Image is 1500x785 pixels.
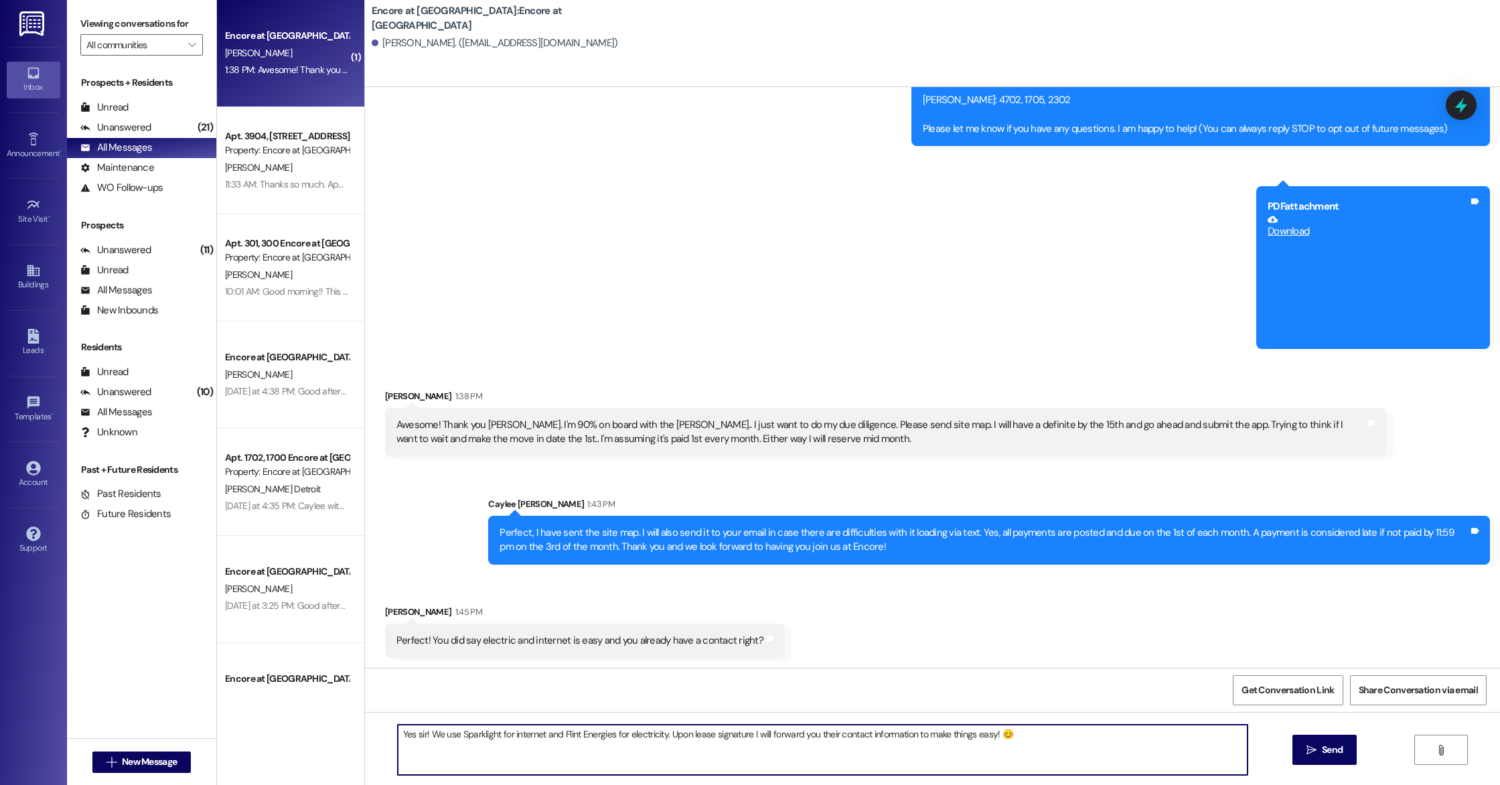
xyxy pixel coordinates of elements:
div: WO Follow-ups [80,181,163,195]
a: Templates • [7,391,60,427]
div: Caylee [PERSON_NAME] [488,497,1490,516]
div: Unknown [80,425,137,439]
i:  [188,40,196,50]
div: New Inbounds [80,303,158,317]
div: Prospects + Residents [67,76,216,90]
textarea: Yes sir! We use Sparklight for internet and Flint Energies for electricity. Upon lease signature ... [398,725,1248,775]
span: [PERSON_NAME] [225,583,292,595]
iframe: Download https://res.cloudinary.com/residesk/image/upload/v1757093767/user-uploads/9559-175709376... [1268,238,1469,339]
div: Apt. 1702, 1700 Encore at [GEOGRAPHIC_DATA] [225,451,349,465]
div: Unanswered [80,243,151,257]
a: Account [7,457,60,493]
label: Viewing conversations for [80,13,203,34]
div: All Messages [80,283,152,297]
div: Perfect! You did say electric and internet is easy and you already have a contact right? [396,634,763,648]
span: [PERSON_NAME] Detroit [225,483,320,495]
span: Share Conversation via email [1359,683,1478,697]
a: Leads [7,325,60,361]
div: [PERSON_NAME] [385,389,1387,408]
a: Site Visit • [7,194,60,230]
div: Future Residents [80,507,171,521]
span: [PERSON_NAME] [225,269,292,281]
a: Inbox [7,62,60,98]
div: Unanswered [80,385,151,399]
div: Unread [80,100,129,115]
span: • [60,147,62,156]
div: Unread [80,365,129,379]
button: Send [1292,735,1357,765]
div: Encore at [GEOGRAPHIC_DATA] [225,672,349,686]
button: Share Conversation via email [1350,675,1487,705]
div: Property: Encore at [GEOGRAPHIC_DATA] [225,465,349,479]
div: [PERSON_NAME] [385,605,785,624]
div: Apt. 3904, [STREET_ADDRESS] [225,129,349,143]
div: 1:38 PM [452,389,482,403]
span: [PERSON_NAME] [225,47,292,59]
span: • [48,212,50,222]
div: 11:33 AM: Thanks so much. Appreciate your help. [225,178,410,190]
a: Download [1268,214,1469,238]
div: 1:43 PM [584,497,614,511]
a: Buildings [7,259,60,295]
div: All Messages [80,141,152,155]
div: [DATE] at 4:35 PM: Caylee with Encore [225,500,373,512]
div: Encore at [GEOGRAPHIC_DATA] [225,350,349,364]
button: New Message [92,752,192,773]
div: Unread [80,263,129,277]
i:  [1306,745,1317,756]
span: New Message [122,755,177,769]
div: [DATE] at 4:38 PM: Good afternoon, I reached out over the phone and just left a voicemail! You ma... [225,385,972,397]
div: All Messages [80,405,152,419]
b: PDF attachment [1268,200,1339,213]
span: [PERSON_NAME] [225,161,292,173]
div: Residents [67,340,216,354]
div: Awesome! Thank you [PERSON_NAME]. I'm 90% on board with the [PERSON_NAME].. I just want to do my ... [396,418,1365,447]
span: H. Regional [225,690,267,702]
div: Property: Encore at [GEOGRAPHIC_DATA] [225,251,349,265]
div: (10) [194,382,216,403]
div: Past + Future Residents [67,463,216,477]
div: Unanswered [80,121,151,135]
i:  [1436,745,1446,756]
img: ResiDesk Logo [19,11,47,36]
div: Perfect, I have sent the site map. I will also send it to your email in case there are difficulti... [500,526,1469,555]
div: Past Residents [80,487,161,501]
span: Get Conversation Link [1242,683,1334,697]
div: (21) [194,117,216,138]
b: Encore at [GEOGRAPHIC_DATA]: Encore at [GEOGRAPHIC_DATA] [372,4,640,33]
div: 1:45 PM [452,605,482,619]
div: Encore at [GEOGRAPHIC_DATA] [225,565,349,579]
div: Encore at [GEOGRAPHIC_DATA] [225,29,349,43]
div: Prospects [67,218,216,232]
span: Send [1322,743,1343,757]
div: Property: Encore at [GEOGRAPHIC_DATA] [225,143,349,157]
div: (11) [197,240,216,261]
div: 10:01 AM: Good morning!! This is Caylee. Here is the link to the Google review. [URL][DOMAIN_NAME... [225,285,844,297]
a: Support [7,522,60,559]
div: Maintenance [80,161,154,175]
button: Get Conversation Link [1233,675,1343,705]
div: [PERSON_NAME]. ([EMAIL_ADDRESS][DOMAIN_NAME]) [372,36,618,50]
input: All communities [86,34,181,56]
span: • [52,410,54,419]
span: [PERSON_NAME] [225,368,292,380]
i:  [106,757,117,768]
div: Apt. 301, 300 Encore at [GEOGRAPHIC_DATA] [225,236,349,251]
